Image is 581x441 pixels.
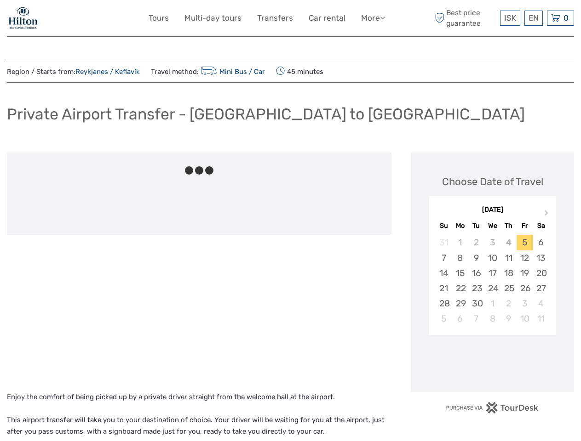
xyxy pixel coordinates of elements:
[524,11,543,26] div: EN
[309,11,345,25] a: Car rental
[500,266,517,281] div: Choose Thursday, September 18th, 2025
[484,250,500,266] div: Choose Wednesday, September 10th, 2025
[517,235,533,250] div: Choose Friday, September 5th, 2025
[540,208,555,222] button: Next Month
[468,250,484,266] div: Choose Tuesday, September 9th, 2025
[562,13,570,23] span: 0
[517,281,533,296] div: Choose Friday, September 26th, 2025
[429,205,556,215] div: [DATE]
[436,235,452,250] div: Not available Sunday, August 31st, 2025
[436,296,452,311] div: Choose Sunday, September 28th, 2025
[517,311,533,326] div: Choose Friday, October 10th, 2025
[533,296,549,311] div: Choose Saturday, October 4th, 2025
[468,266,484,281] div: Choose Tuesday, September 16th, 2025
[276,65,323,78] span: 45 minutes
[7,391,391,403] p: Enjoy the comfort of being picked up by a private driver straight from the welcome hall at the ai...
[468,220,484,232] div: Tu
[504,13,516,23] span: ISK
[517,220,533,232] div: Fr
[500,281,517,296] div: Choose Thursday, September 25th, 2025
[533,311,549,326] div: Choose Saturday, October 11th, 2025
[452,235,468,250] div: Not available Monday, September 1st, 2025
[442,175,543,189] div: Choose Date of Travel
[7,67,140,77] span: Region / Starts from:
[7,105,525,124] h1: Private Airport Transfer - [GEOGRAPHIC_DATA] to [GEOGRAPHIC_DATA]
[533,250,549,266] div: Choose Saturday, September 13th, 2025
[517,296,533,311] div: Choose Friday, October 3rd, 2025
[184,11,242,25] a: Multi-day tours
[151,65,265,78] span: Travel method:
[436,281,452,296] div: Choose Sunday, September 21st, 2025
[468,311,484,326] div: Choose Tuesday, October 7th, 2025
[452,220,468,232] div: Mo
[452,250,468,266] div: Choose Monday, September 8th, 2025
[452,281,468,296] div: Choose Monday, September 22nd, 2025
[75,68,140,76] a: Reykjanes / Keflavík
[468,296,484,311] div: Choose Tuesday, September 30th, 2025
[484,220,500,232] div: We
[436,311,452,326] div: Choose Sunday, October 5th, 2025
[452,311,468,326] div: Choose Monday, October 6th, 2025
[7,414,391,438] p: This airport transfer will take you to your destination of choice. Your driver will be waiting fo...
[149,11,169,25] a: Tours
[436,266,452,281] div: Choose Sunday, September 14th, 2025
[517,266,533,281] div: Choose Friday, September 19th, 2025
[484,266,500,281] div: Choose Wednesday, September 17th, 2025
[500,311,517,326] div: Choose Thursday, October 9th, 2025
[500,296,517,311] div: Choose Thursday, October 2nd, 2025
[500,250,517,266] div: Choose Thursday, September 11th, 2025
[500,235,517,250] div: Not available Thursday, September 4th, 2025
[199,68,265,76] a: Mini Bus / Car
[489,359,495,365] div: Loading...
[468,235,484,250] div: Not available Tuesday, September 2nd, 2025
[517,250,533,266] div: Choose Friday, September 12th, 2025
[533,220,549,232] div: Sa
[533,235,549,250] div: Choose Saturday, September 6th, 2025
[500,220,517,232] div: Th
[361,11,385,25] a: More
[257,11,293,25] a: Transfers
[468,281,484,296] div: Choose Tuesday, September 23rd, 2025
[484,281,500,296] div: Choose Wednesday, September 24th, 2025
[484,296,500,311] div: Choose Wednesday, October 1st, 2025
[436,220,452,232] div: Su
[484,235,500,250] div: Not available Wednesday, September 3rd, 2025
[432,8,498,28] span: Best price guarantee
[484,311,500,326] div: Choose Wednesday, October 8th, 2025
[446,402,539,413] img: PurchaseViaTourDesk.png
[432,235,552,326] div: month 2025-09
[533,281,549,296] div: Choose Saturday, September 27th, 2025
[436,250,452,266] div: Choose Sunday, September 7th, 2025
[452,266,468,281] div: Choose Monday, September 15th, 2025
[7,7,39,29] img: 1846-e7c6c28a-36f7-44b6-aaf6-bfd1581794f2_logo_small.jpg
[533,266,549,281] div: Choose Saturday, September 20th, 2025
[452,296,468,311] div: Choose Monday, September 29th, 2025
